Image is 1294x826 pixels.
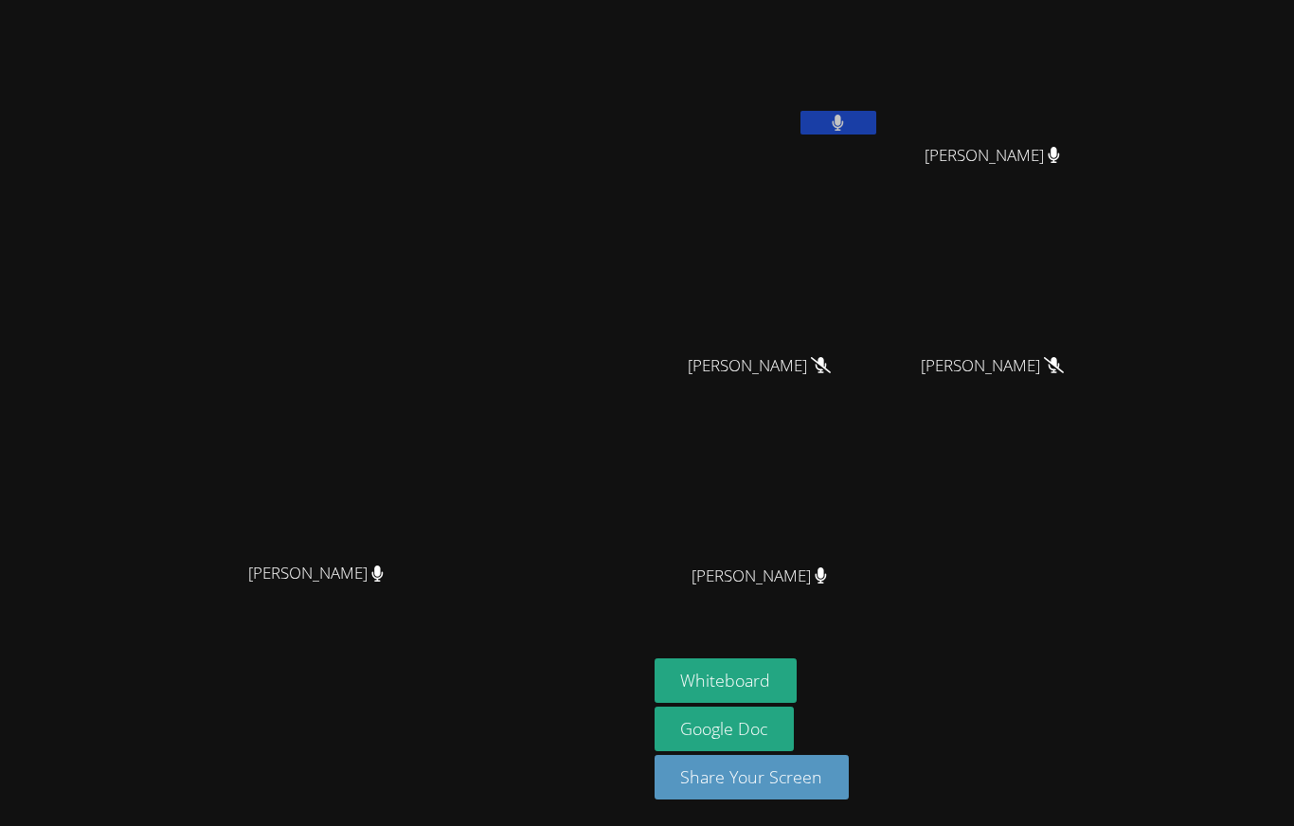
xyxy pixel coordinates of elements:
a: Google Doc [655,707,795,751]
span: [PERSON_NAME] [688,352,831,380]
button: Whiteboard [655,658,798,703]
span: [PERSON_NAME] [692,563,827,590]
button: Share Your Screen [655,755,850,799]
span: [PERSON_NAME] [925,142,1060,170]
span: [PERSON_NAME] [248,560,384,587]
span: [PERSON_NAME] [921,352,1064,380]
